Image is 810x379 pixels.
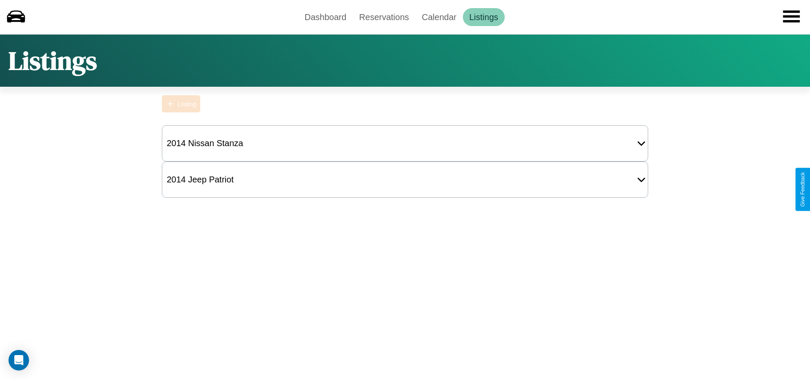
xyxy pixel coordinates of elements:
[162,95,200,112] button: Listing
[162,134,247,153] div: 2014 Nissan Stanza
[9,350,29,370] div: Open Intercom Messenger
[353,8,415,26] a: Reservations
[9,43,97,78] h1: Listings
[415,8,463,26] a: Calendar
[800,172,806,207] div: Give Feedback
[298,8,353,26] a: Dashboard
[463,8,505,26] a: Listings
[162,170,238,189] div: 2014 Jeep Patriot
[178,100,196,108] div: Listing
